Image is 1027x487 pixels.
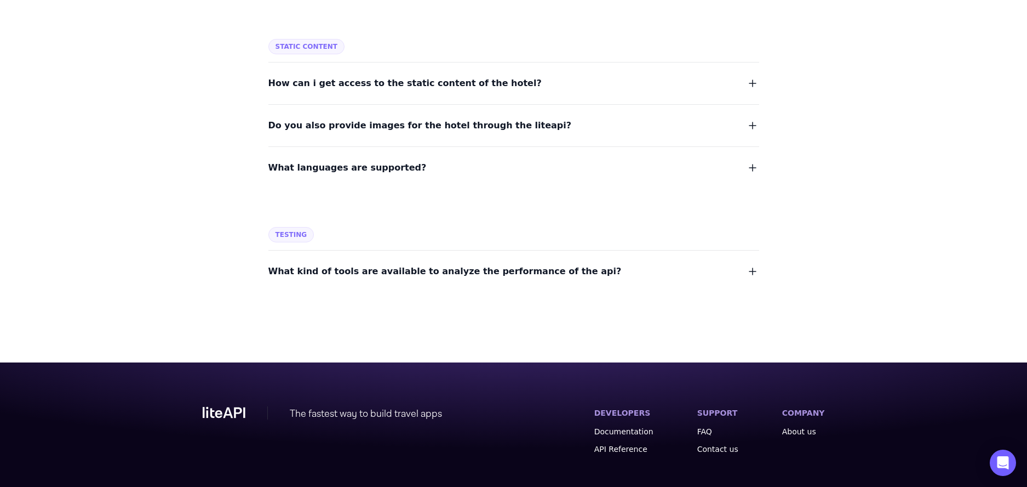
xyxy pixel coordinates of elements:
a: API Reference [594,444,653,455]
button: What kind of tools are available to analyze the performance of the api? [268,264,759,279]
span: Static Content [268,39,345,54]
div: The fastest way to build travel apps [290,406,442,422]
span: Do you also provide images for the hotel through the liteapi? [268,118,572,133]
span: What languages are supported? [268,160,427,175]
span: Testing [268,227,314,242]
button: Do you also provide images for the hotel through the liteapi? [268,118,759,133]
a: Documentation [594,426,653,437]
button: What languages are supported? [268,160,759,175]
a: Contact us [697,444,738,455]
label: COMPANY [782,409,825,417]
a: About us [782,426,825,437]
button: How can i get access to the static content of the hotel? [268,76,759,91]
span: What kind of tools are available to analyze the performance of the api? [268,264,622,279]
div: Open Intercom Messenger [990,450,1016,476]
label: SUPPORT [697,409,738,417]
a: FAQ [697,426,738,437]
span: How can i get access to the static content of the hotel? [268,76,542,91]
label: DEVELOPERS [594,409,651,417]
